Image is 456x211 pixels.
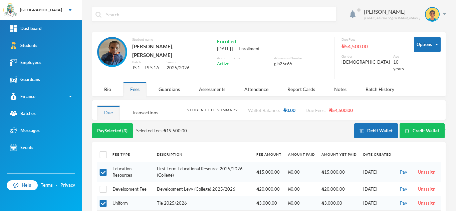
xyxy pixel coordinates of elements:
div: ₦54,500.00 [341,42,404,51]
td: Tie 2025/2026 [154,196,253,211]
span: Selected Fees: ₦19,500.00 [136,128,187,134]
input: Search [105,7,333,22]
div: Due Fees [341,37,404,42]
div: [PERSON_NAME], [PERSON_NAME] [132,42,203,60]
span: Enrolled [217,37,236,46]
span: ₦54,500.00 [329,107,353,113]
button: Pay [398,200,409,207]
a: Help [7,180,38,190]
div: 10 years [393,59,404,72]
th: Fee Type [109,147,154,162]
div: Employees [10,59,41,66]
div: Student Fee Summary [187,108,238,113]
div: [PERSON_NAME] [364,8,420,16]
td: ₦15,000.00 [253,162,285,182]
th: Date Created [360,147,395,162]
div: 2025/2026 [167,65,203,71]
div: Dashboard [10,25,41,32]
button: Pay [398,186,409,193]
span: Wallet Balance: [248,107,280,113]
div: · [56,182,57,189]
div: Due [97,105,120,120]
div: Batch [132,60,162,65]
div: Bio [97,82,118,96]
td: [DATE] [360,196,395,211]
td: [DATE] [360,182,395,196]
th: Amount Yet Paid [318,147,360,162]
div: Age [393,54,404,59]
div: Guardians [10,76,40,83]
td: ₦0.00 [285,162,318,182]
div: Gender [341,54,390,59]
span: Active [217,61,229,67]
div: Attendance [237,82,275,96]
button: Debit Wallet [354,123,398,138]
button: Unassign [416,200,437,207]
div: [DATE] | -- Enrollment [217,46,328,52]
div: ` [354,123,446,138]
div: Messages [10,127,40,134]
div: glh25c65 [274,61,328,67]
img: STUDENT [99,39,126,65]
img: search [95,12,101,18]
div: Events [10,144,33,151]
img: STUDENT [426,8,439,21]
div: Assessments [192,82,232,96]
td: Development Fee [109,182,154,196]
td: ₦20,000.00 [253,182,285,196]
div: Session [167,60,203,65]
td: ₦3,000.00 [318,196,360,211]
div: Student name [132,37,203,42]
td: ₦0.00 [285,196,318,211]
div: Account Status [217,56,271,61]
div: Finance [10,93,35,100]
span: ₦0.00 [283,107,295,113]
span: Due Fees: [305,107,326,113]
div: Notes [327,82,354,96]
div: Admission Number [274,56,328,61]
button: PaySelected (3) [92,123,133,138]
div: Fees [123,82,147,96]
a: Privacy [60,182,75,189]
td: ₦0.00 [285,182,318,196]
td: Education Resources [109,162,154,182]
td: Uniform [109,196,154,211]
td: First Term Educational Resource 2025/2026 (College) [154,162,253,182]
th: Description [154,147,253,162]
button: Unassign [416,169,437,176]
div: [EMAIL_ADDRESS][DOMAIN_NAME] [364,16,420,21]
img: logo [4,4,17,17]
td: [DATE] [360,162,395,182]
td: ₦20,000.00 [318,182,360,196]
td: Development Levy (College) 2025/2026 [154,182,253,196]
button: Unassign [416,186,437,193]
td: ₦3,000.00 [253,196,285,211]
div: Transactions [125,105,165,120]
th: Amount Paid [285,147,318,162]
button: Pay [398,169,409,176]
div: [DEMOGRAPHIC_DATA] [341,59,390,66]
th: Fee Amount [253,147,285,162]
div: Batches [10,110,36,117]
div: JS 1 - J S S 1A [132,65,162,71]
div: Report Cards [280,82,322,96]
div: Students [10,42,37,49]
div: [GEOGRAPHIC_DATA] [20,7,62,13]
a: Terms [41,182,53,189]
button: Options [414,37,441,52]
td: ₦15,000.00 [318,162,360,182]
button: Credit Wallet [400,123,445,138]
div: Guardians [152,82,187,96]
div: Batch History [359,82,401,96]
